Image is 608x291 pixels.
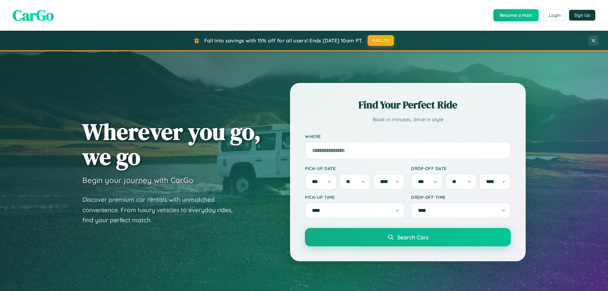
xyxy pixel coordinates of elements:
label: Pick-up Date [305,166,405,171]
button: Sign Up [569,10,595,21]
span: Search Cars [397,234,428,241]
label: Drop-off Time [411,194,511,200]
label: Drop-off Date [411,166,511,171]
span: Fall into savings with 15% off for all users! Ends [DATE] 10am PT. [204,37,363,44]
label: Pick-up Time [305,194,405,200]
h1: Wherever you go, we go [82,119,261,169]
p: Book in minutes, drive in style [305,115,511,124]
h2: Find Your Perfect Ride [305,98,511,112]
button: Search Cars [305,228,511,246]
button: Login [543,9,566,21]
span: CarGo [13,5,54,26]
label: Where [305,134,511,139]
p: Discover premium car rentals with unmatched convenience. From luxury vehicles to everyday rides, ... [82,194,241,225]
button: Become a Host [493,9,539,21]
h3: Begin your journey with CarGo [82,175,193,185]
button: FALL15 [368,35,394,46]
